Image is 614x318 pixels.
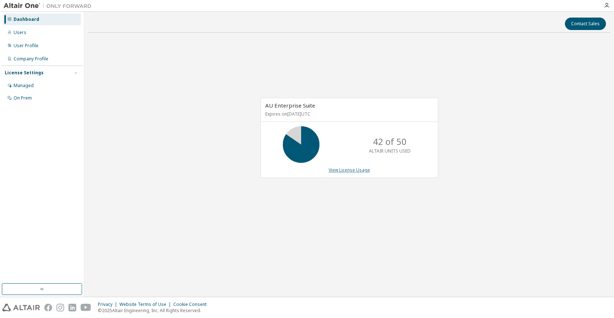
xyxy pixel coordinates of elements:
[14,30,26,35] div: Users
[265,111,432,117] p: Expires on [DATE] UTC
[69,304,76,311] img: linkedin.svg
[44,304,52,311] img: facebook.svg
[373,135,407,148] p: 42 of 50
[14,43,38,49] div: User Profile
[81,304,91,311] img: youtube.svg
[14,16,39,22] div: Dashboard
[173,302,211,307] div: Cookie Consent
[5,70,44,76] div: License Settings
[14,95,32,101] div: On Prem
[329,167,370,173] a: View License Usage
[14,56,48,62] div: Company Profile
[369,148,411,154] p: ALTAIR UNITS USED
[98,307,211,314] p: © 2025 Altair Engineering, Inc. All Rights Reserved.
[14,83,34,89] div: Managed
[265,102,315,109] span: AU Enterprise Suite
[56,304,64,311] img: instagram.svg
[4,2,95,10] img: Altair One
[98,302,119,307] div: Privacy
[2,304,40,311] img: altair_logo.svg
[565,18,606,30] button: Contact Sales
[119,302,173,307] div: Website Terms of Use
